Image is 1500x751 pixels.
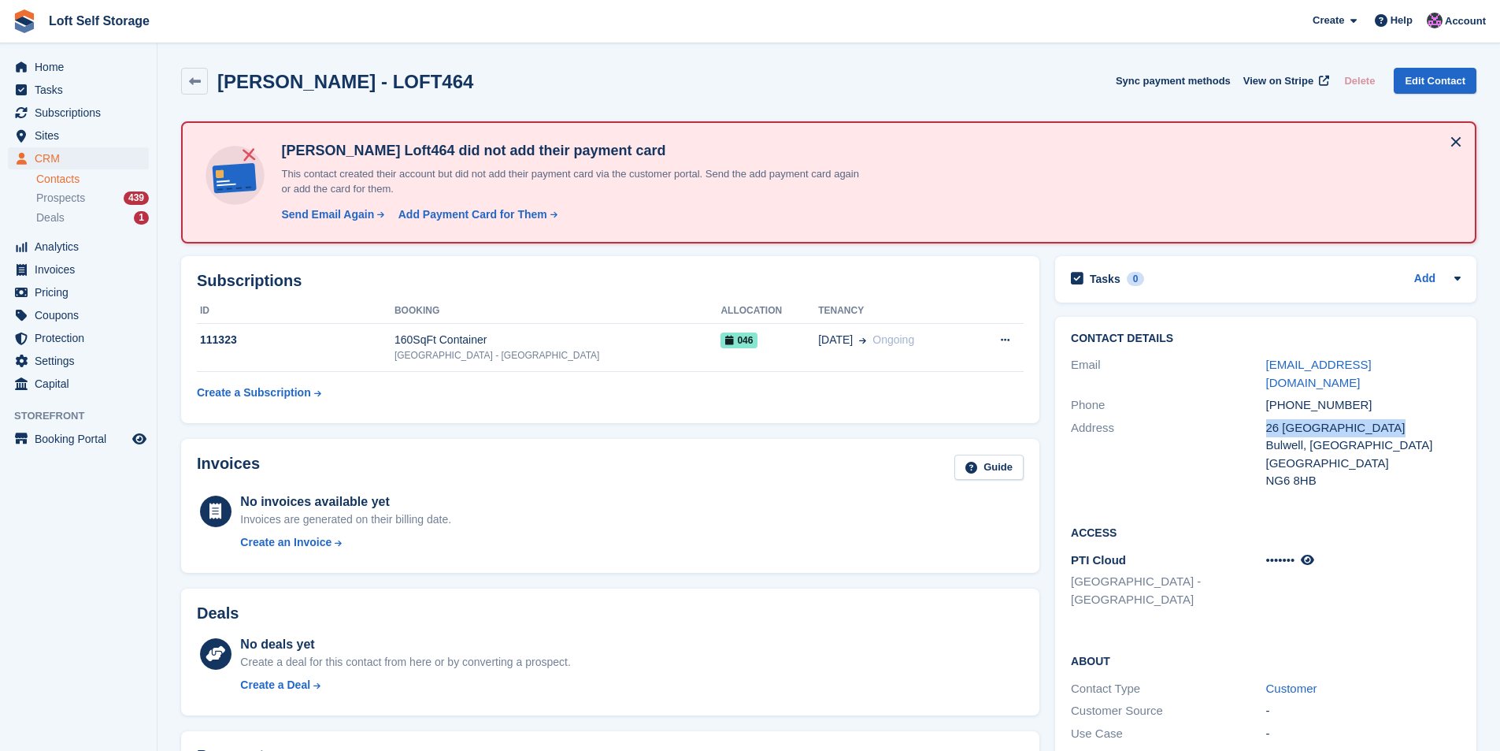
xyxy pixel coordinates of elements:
[1266,419,1461,437] div: 26 [GEOGRAPHIC_DATA]
[1266,702,1461,720] div: -
[240,534,451,551] a: Create an Invoice
[872,333,914,346] span: Ongoing
[197,385,311,401] div: Create a Subscription
[8,258,149,281] a: menu
[240,635,570,654] div: No deals yet
[8,373,149,395] a: menu
[35,56,129,78] span: Home
[1266,682,1317,695] a: Customer
[1266,358,1372,389] a: [EMAIL_ADDRESS][DOMAIN_NAME]
[1338,68,1381,94] button: Delete
[36,172,149,187] a: Contacts
[1071,702,1265,720] div: Customer Source
[35,102,129,124] span: Subscriptions
[394,299,721,324] th: Booking
[720,333,757,348] span: 046
[1071,680,1265,698] div: Contact Type
[720,299,818,324] th: Allocation
[8,350,149,372] a: menu
[8,79,149,101] a: menu
[35,281,129,303] span: Pricing
[1394,68,1476,94] a: Edit Contact
[1090,272,1120,286] h2: Tasks
[240,534,331,551] div: Create an Invoice
[818,299,971,324] th: Tenancy
[1427,13,1443,28] img: Amy Wright
[8,102,149,124] a: menu
[1071,725,1265,743] div: Use Case
[1071,573,1265,608] li: [GEOGRAPHIC_DATA] - [GEOGRAPHIC_DATA]
[35,304,129,326] span: Coupons
[36,190,149,206] a: Prospects 439
[398,206,547,223] div: Add Payment Card for Them
[197,378,321,407] a: Create a Subscription
[818,332,853,348] span: [DATE]
[954,455,1024,481] a: Guide
[240,677,570,693] a: Create a Deal
[35,147,129,169] span: CRM
[35,258,129,281] span: Invoices
[13,9,36,33] img: stora-icon-8386f47178a22dfd0bd8f6a31ec36ba5ce8667c1dd55bd0f319d3a0aa187defe.svg
[8,236,149,258] a: menu
[36,210,149,226] a: Deals 1
[197,272,1024,290] h2: Subscriptions
[240,654,570,671] div: Create a deal for this contact from here or by converting a prospect.
[1071,419,1265,490] div: Address
[1071,356,1265,392] div: Email
[35,428,129,450] span: Booking Portal
[394,348,721,362] div: [GEOGRAPHIC_DATA] - [GEOGRAPHIC_DATA]
[35,125,129,147] span: Sites
[35,350,129,372] span: Settings
[1237,68,1332,94] a: View on Stripe
[1116,68,1231,94] button: Sync payment methods
[35,327,129,349] span: Protection
[8,147,149,169] a: menu
[1414,270,1435,288] a: Add
[8,56,149,78] a: menu
[14,408,157,424] span: Storefront
[1313,13,1344,28] span: Create
[35,236,129,258] span: Analytics
[197,604,239,623] h2: Deals
[36,210,65,225] span: Deals
[1071,524,1461,540] h2: Access
[275,142,865,160] h4: [PERSON_NAME] Loft464 did not add their payment card
[197,332,394,348] div: 111323
[1266,455,1461,473] div: [GEOGRAPHIC_DATA]
[240,493,451,511] div: No invoices available yet
[8,304,149,326] a: menu
[8,428,149,450] a: menu
[1266,553,1295,567] span: •••••••
[124,191,149,205] div: 439
[1071,553,1126,567] span: PTI Cloud
[8,281,149,303] a: menu
[1071,396,1265,415] div: Phone
[8,327,149,349] a: menu
[240,677,310,693] div: Create a Deal
[43,8,156,34] a: Loft Self Storage
[36,191,85,206] span: Prospects
[1071,652,1461,668] h2: About
[1243,73,1313,89] span: View on Stripe
[8,125,149,147] a: menu
[1266,472,1461,490] div: NG6 8HB
[240,511,451,528] div: Invoices are generated on their billing date.
[202,142,269,209] img: no-card-linked-e7822e413c904bf8b177c4d89f31251c4716f9871600ec3ca5bfc59e148c83f4.svg
[35,79,129,101] span: Tasks
[197,299,394,324] th: ID
[35,373,129,395] span: Capital
[1071,333,1461,345] h2: Contact Details
[281,206,374,223] div: Send Email Again
[392,206,559,223] a: Add Payment Card for Them
[134,211,149,225] div: 1
[1266,725,1461,743] div: -
[1391,13,1413,28] span: Help
[1445,13,1486,29] span: Account
[275,166,865,197] p: This contact created their account but did not add their payment card via the customer portal. Se...
[1266,396,1461,415] div: [PHONE_NUMBER]
[394,332,721,348] div: 160SqFt Container
[130,429,149,448] a: Preview store
[197,455,260,481] h2: Invoices
[217,71,473,92] h2: [PERSON_NAME] - LOFT464
[1127,272,1145,286] div: 0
